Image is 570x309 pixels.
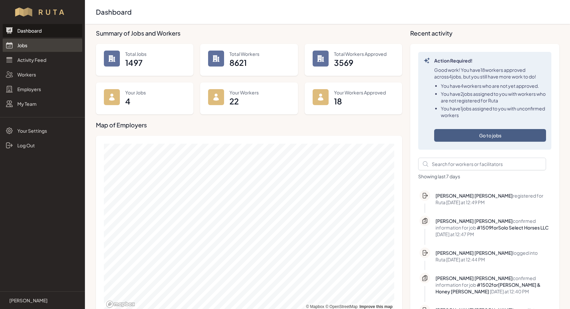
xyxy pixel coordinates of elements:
p: Your Workers Approved [334,89,394,96]
p: 22 [229,96,239,106]
a: Activity Feed [3,53,82,67]
p: Your Jobs [125,89,185,96]
a: OpenStreetMap [325,304,358,309]
h3: Recent activity [410,29,559,37]
a: Mapbox logo [106,300,135,308]
a: Log Out [3,139,82,152]
a: Dashboard [3,24,82,37]
li: You have 1 jobs assigned to you with unconfirmed workers [441,105,546,118]
p: Total Jobs [125,51,185,57]
div: registered for Ruta [435,192,551,206]
span: [DATE] at 12:47 PM [435,231,474,237]
a: # 1502 for [PERSON_NAME] & Honey [PERSON_NAME] [435,282,541,294]
a: Employers [3,82,82,96]
a: Mapbox [306,304,324,309]
span: [DATE] at 12:40 PM [489,288,529,294]
p: Showing last 7 days [418,173,546,180]
span: [DATE] at 12:49 PM [445,199,485,205]
h3: Map of Employers [96,121,402,129]
a: [PERSON_NAME] [PERSON_NAME] [435,193,513,199]
a: [PERSON_NAME] [PERSON_NAME] [435,275,513,281]
h3: Summary of Jobs and Workers [96,29,402,37]
p: Your Workers [229,89,290,96]
li: You have 4 workers who are not yet approved. [441,82,546,89]
p: 1497 [125,57,142,68]
p: Total Workers [229,51,290,57]
p: 8621 [229,57,247,68]
p: 18 [334,96,342,106]
a: [PERSON_NAME] [5,297,80,304]
a: Your Settings [3,124,82,137]
p: Good work! You have 18 workers approved across 4 jobs, but you still have more work to do! [434,67,546,80]
span: [DATE] at 12:44 PM [445,256,485,262]
p: 4 [125,96,131,106]
a: # 1509 for Solo Select Horses LLC [477,225,549,231]
a: My Team [3,97,82,110]
a: [PERSON_NAME] [PERSON_NAME] [435,218,513,224]
p: 3569 [334,57,353,68]
div: logged into Ruta [435,249,551,263]
h2: Dashboard [96,7,554,17]
div: confirmed information for job [435,275,551,295]
input: Search for workers or facilitators [418,158,546,170]
button: Go to jobs [434,126,546,139]
img: Workflow [14,7,71,17]
p: [PERSON_NAME] [9,297,48,304]
li: You have 2 jobs assigned to you with workers who are not registered for Ruta [441,90,546,104]
a: Jobs [3,39,82,52]
a: Map feedback [360,304,393,309]
h3: Action Required! [434,57,546,64]
div: confirmed information for job [435,218,551,237]
a: [PERSON_NAME] [PERSON_NAME] [435,250,513,256]
a: Workers [3,68,82,81]
p: Total Workers Approved [334,51,394,57]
